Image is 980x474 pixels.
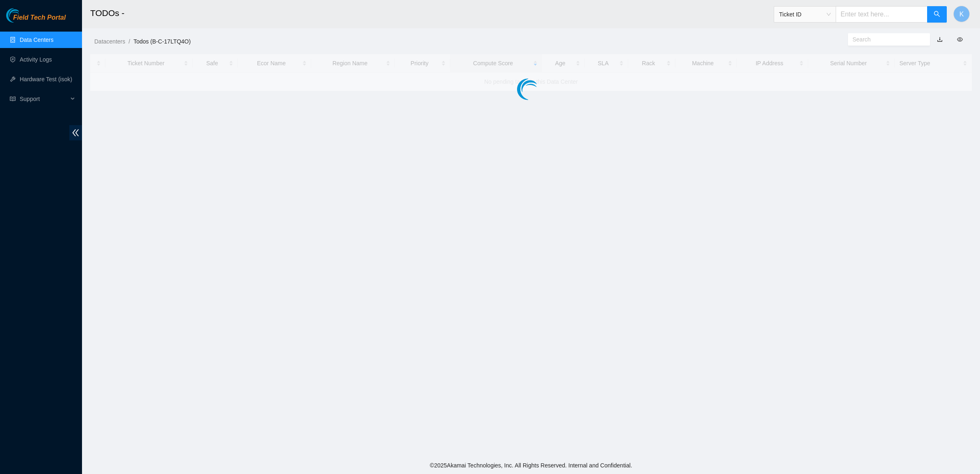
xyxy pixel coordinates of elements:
[6,15,66,25] a: Akamai TechnologiesField Tech Portal
[931,33,949,46] button: download
[959,9,964,19] span: K
[13,14,66,22] span: Field Tech Portal
[836,6,928,23] input: Enter text here...
[82,457,980,474] footer: © 2025 Akamai Technologies, Inc. All Rights Reserved. Internal and Confidential.
[128,38,130,45] span: /
[927,6,947,23] button: search
[934,11,940,18] span: search
[20,91,68,107] span: Support
[10,96,16,102] span: read
[6,8,41,23] img: Akamai Technologies
[779,8,831,21] span: Ticket ID
[852,35,919,44] input: Search
[957,37,963,42] span: eye
[133,38,191,45] a: Todos (B-C-17LTQ4O)
[20,56,52,63] a: Activity Logs
[953,6,970,22] button: K
[94,38,125,45] a: Datacenters
[69,125,82,140] span: double-left
[20,76,72,82] a: Hardware Test (isok)
[20,37,53,43] a: Data Centers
